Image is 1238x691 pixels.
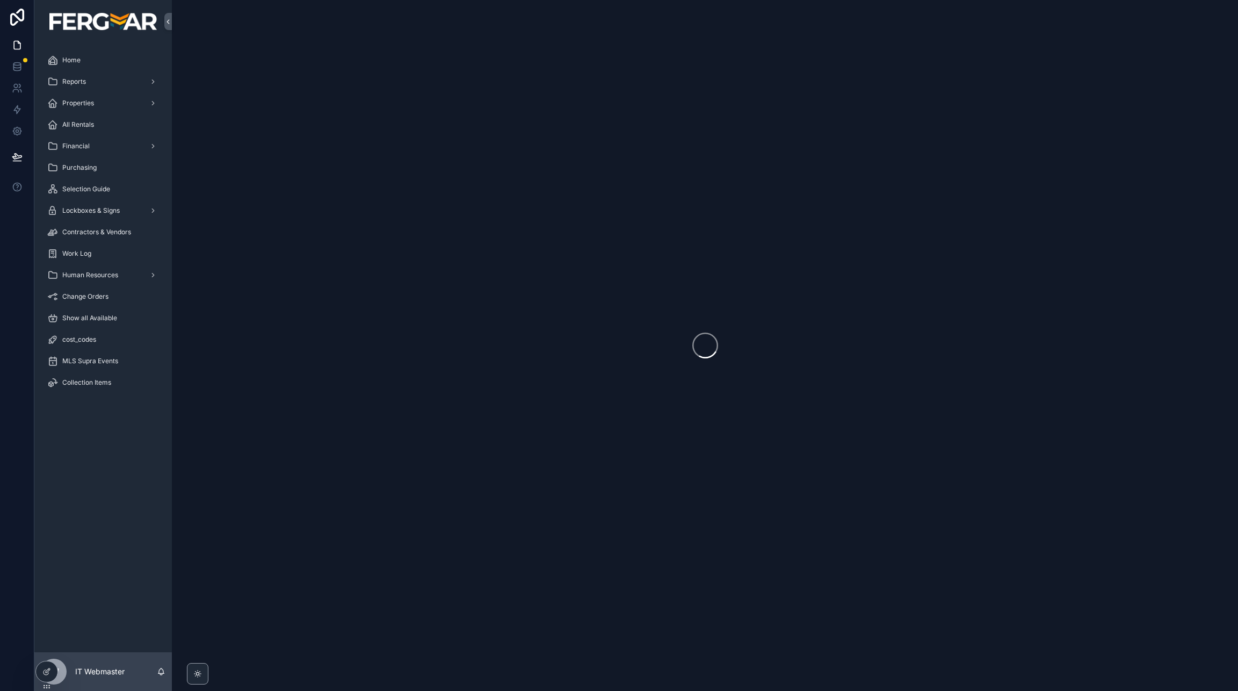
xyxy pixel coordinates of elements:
span: Work Log [62,249,91,258]
a: Selection Guide [41,179,165,199]
span: Collection Items [62,378,111,387]
span: Purchasing [62,163,97,172]
span: Change Orders [62,292,108,301]
img: App logo [49,13,157,30]
a: All Rentals [41,115,165,134]
a: Show all Available [41,308,165,328]
span: Properties [62,99,94,107]
span: Contractors & Vendors [62,228,131,236]
span: MLS Supra Events [62,357,118,365]
a: MLS Supra Events [41,351,165,371]
span: Human Resources [62,271,118,279]
a: Work Log [41,244,165,263]
p: IT Webmaster [75,666,125,677]
a: Human Resources [41,265,165,285]
span: Financial [62,142,90,150]
span: cost_codes [62,335,96,344]
a: cost_codes [41,330,165,349]
a: Lockboxes & Signs [41,201,165,220]
span: Reports [62,77,86,86]
a: Properties [41,93,165,113]
a: Financial [41,136,165,156]
span: Lockboxes & Signs [62,206,120,215]
a: Reports [41,72,165,91]
a: Change Orders [41,287,165,306]
a: Purchasing [41,158,165,177]
span: All Rentals [62,120,94,129]
a: Home [41,51,165,70]
span: Home [62,56,81,64]
div: scrollable content [34,43,172,406]
a: Contractors & Vendors [41,222,165,242]
span: Selection Guide [62,185,110,193]
a: Collection Items [41,373,165,392]
span: Show all Available [62,314,117,322]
